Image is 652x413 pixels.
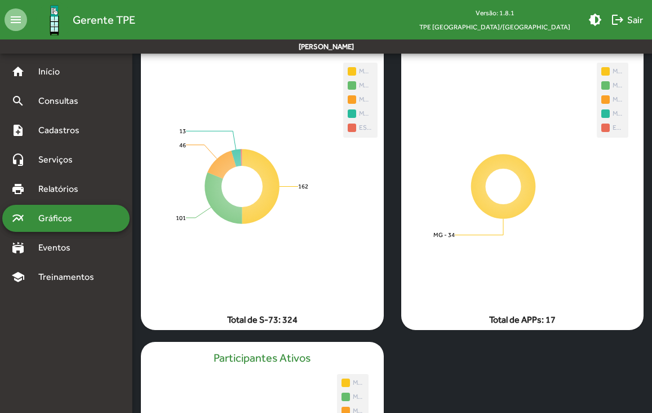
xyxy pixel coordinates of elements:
[359,124,373,132] span: ESP - 008
[11,212,25,225] mat-icon: multiline_chart
[611,13,624,27] mat-icon: logout
[613,109,624,118] span: MG - 51
[11,65,25,78] mat-icon: home
[5,8,27,31] mat-icon: menu
[32,94,93,108] span: Consultas
[359,95,373,104] span: MG - 42
[11,182,25,196] mat-icon: print
[32,270,108,284] span: Treinamentos
[613,95,624,104] span: MG - 42
[11,124,25,137] mat-icon: note_add
[359,109,373,118] span: MG - 51
[11,241,25,254] mat-icon: stadium
[359,67,373,76] span: MG - 34
[601,97,624,106] span: MG - 42
[433,231,455,238] text: MG - 34
[214,351,311,364] h5: Participantes Ativos
[176,214,186,221] text: 101
[132,313,393,327] mat-card-footer: Total de S-73: 324
[32,153,88,166] span: Serviços
[348,97,373,106] span: MG - 42
[11,153,25,166] mat-icon: headset_mic
[353,393,364,401] span: MG - 04
[410,6,579,20] div: Versão: 1.8.1
[27,2,135,38] a: Gerente TPE
[32,182,93,196] span: Relatórios
[32,124,94,137] span: Cadastros
[341,394,364,403] span: MG - 04
[348,125,373,134] span: ESP - 008
[410,20,579,34] span: TPE [GEOGRAPHIC_DATA]/[GEOGRAPHIC_DATA]
[36,2,73,38] img: Logo
[341,380,364,389] span: MG - 34
[601,69,624,77] span: MG - 34
[601,111,624,120] span: MG - 51
[606,10,647,30] button: Sair
[613,81,624,90] span: MG - 04
[32,212,87,225] span: Gráficos
[359,81,373,90] span: MG - 04
[348,83,373,91] span: MG - 04
[401,313,644,327] mat-card-footer: Total de APPs: 17
[611,10,643,30] span: Sair
[32,65,76,78] span: Início
[353,379,364,387] span: MG - 34
[73,11,135,29] span: Gerente TPE
[613,124,624,132] span: ESP - 008
[179,142,186,148] text: 46
[11,94,25,108] mat-icon: search
[601,83,624,91] span: MG - 04
[32,241,86,254] span: Eventos
[11,270,25,284] mat-icon: school
[179,128,186,134] text: 13
[601,125,624,134] span: ESP - 008
[348,69,373,77] span: MG - 34
[298,183,308,190] text: 162
[348,111,373,120] span: MG - 51
[588,13,602,27] mat-icon: brightness_medium
[613,67,624,76] span: MG - 34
